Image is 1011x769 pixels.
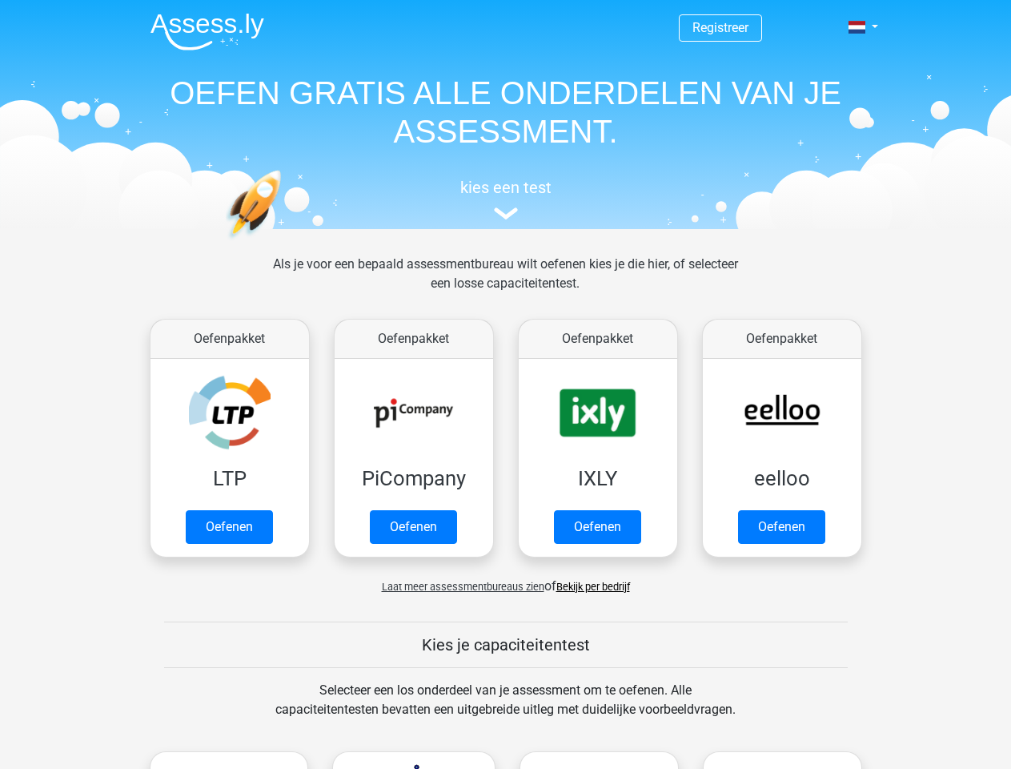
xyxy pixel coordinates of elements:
[556,581,630,593] a: Bekijk per bedrijf
[164,635,848,654] h5: Kies je capaciteitentest
[186,510,273,544] a: Oefenen
[150,13,264,50] img: Assessly
[692,20,748,35] a: Registreer
[554,510,641,544] a: Oefenen
[260,255,751,312] div: Als je voor een bepaald assessmentbureau wilt oefenen kies je die hier, of selecteer een losse ca...
[138,564,874,596] div: of
[138,74,874,151] h1: OEFEN GRATIS ALLE ONDERDELEN VAN JE ASSESSMENT.
[138,178,874,220] a: kies een test
[138,178,874,197] h5: kies een test
[382,581,544,593] span: Laat meer assessmentbureaus zien
[260,681,751,739] div: Selecteer een los onderdeel van je assessment om te oefenen. Alle capaciteitentesten bevatten een...
[494,207,518,219] img: assessment
[370,510,457,544] a: Oefenen
[226,170,343,315] img: oefenen
[738,510,825,544] a: Oefenen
